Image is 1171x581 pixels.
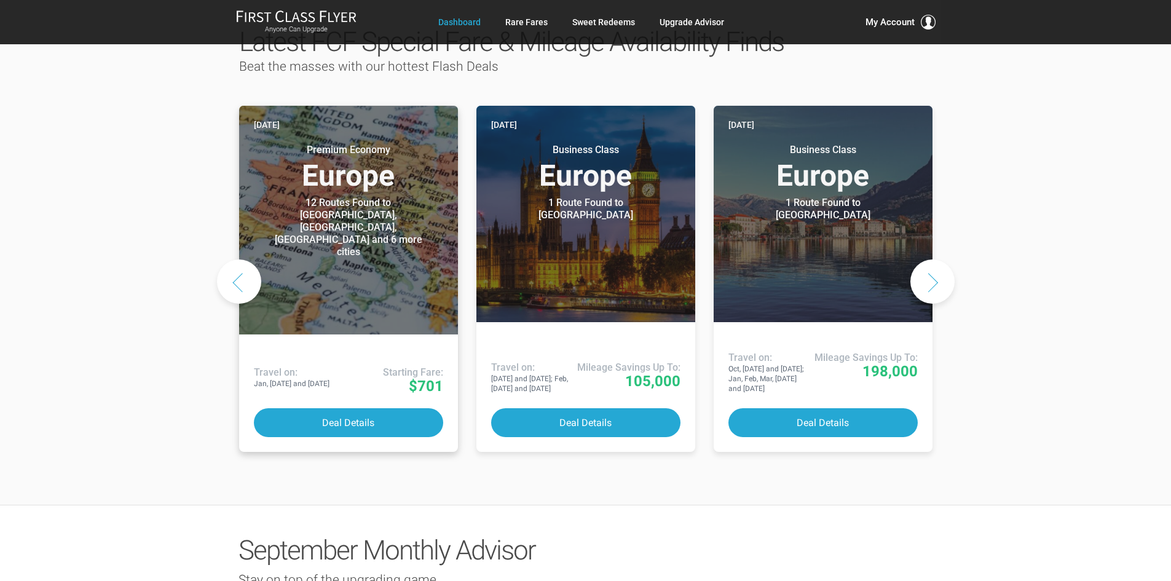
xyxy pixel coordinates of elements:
[505,11,548,33] a: Rare Fares
[865,15,915,30] span: My Account
[491,118,517,132] time: [DATE]
[728,144,918,191] h3: Europe
[865,15,936,30] button: My Account
[491,408,680,437] button: Deal Details
[239,106,458,452] a: [DATE] Premium EconomyEurope 12 Routes Found to [GEOGRAPHIC_DATA], [GEOGRAPHIC_DATA], [GEOGRAPHIC...
[476,106,695,452] a: [DATE] Business ClassEurope 1 Route Found to [GEOGRAPHIC_DATA] Use These Miles / Points: Travel o...
[509,197,663,221] div: 1 Route Found to [GEOGRAPHIC_DATA]
[254,118,280,132] time: [DATE]
[728,118,754,132] time: [DATE]
[438,11,481,33] a: Dashboard
[236,10,357,23] img: First Class Flyer
[272,144,425,156] small: Premium Economy
[746,144,900,156] small: Business Class
[239,534,535,566] span: September Monthly Advisor
[236,10,357,34] a: First Class FlyerAnyone Can Upgrade
[746,197,900,221] div: 1 Route Found to [GEOGRAPHIC_DATA]
[236,25,357,34] small: Anyone Can Upgrade
[272,197,425,258] div: 12 Routes Found to [GEOGRAPHIC_DATA], [GEOGRAPHIC_DATA], [GEOGRAPHIC_DATA] and 6 more cities
[714,106,932,452] a: [DATE] Business ClassEurope 1 Route Found to [GEOGRAPHIC_DATA] Use These Miles / Points: Travel o...
[239,59,499,74] span: Beat the masses with our hottest Flash Deals
[254,408,443,437] button: Deal Details
[660,11,724,33] a: Upgrade Advisor
[910,259,955,304] button: Next slide
[491,144,680,191] h3: Europe
[728,408,918,437] button: Deal Details
[217,259,261,304] button: Previous slide
[572,11,635,33] a: Sweet Redeems
[254,144,443,191] h3: Europe
[509,144,663,156] small: Business Class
